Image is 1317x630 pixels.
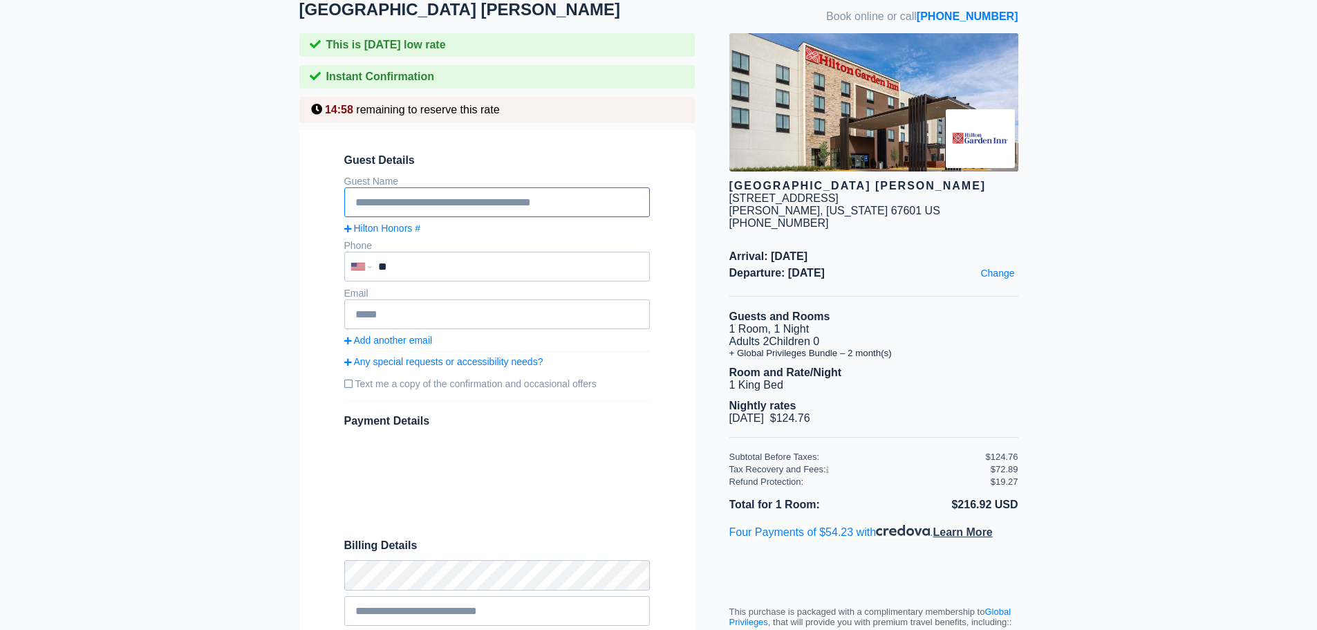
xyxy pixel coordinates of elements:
span: Guest Details [344,154,650,167]
li: 1 Room, 1 Night [729,323,1018,335]
span: [DATE] $124.76 [729,412,810,424]
div: Refund Protection: [729,476,991,487]
label: Guest Name [344,176,399,187]
span: 67601 [891,205,922,216]
span: Four Payments of $54.23 with . [729,526,993,538]
span: Children 0 [769,335,819,347]
label: Text me a copy of the confirmation and occasional offers [344,373,650,395]
label: Phone [344,240,372,251]
li: + Global Privileges Bundle – 2 month(s) [729,348,1018,358]
a: Hilton Honors # [344,223,650,234]
span: Billing Details [344,539,650,552]
li: Adults 2 [729,335,1018,348]
div: $19.27 [991,476,1018,487]
p: This purchase is packaged with a complimentary membership to , that will provide you with premium... [729,606,1018,627]
iframe: Secure payment input frame [342,433,653,524]
span: [PERSON_NAME], [729,205,823,216]
img: Brand logo for Hilton Garden Inn Hays [946,109,1015,168]
a: Add another email [344,335,650,346]
span: 14:58 [325,104,353,115]
div: [PHONE_NUMBER] [729,217,1018,230]
span: [US_STATE] [826,205,888,216]
a: Global Privileges [729,606,1011,627]
div: Tax Recovery and Fees: [729,464,986,474]
div: Subtotal Before Taxes: [729,452,986,462]
b: Nightly rates [729,400,796,411]
label: Email [344,288,368,299]
b: Guests and Rooms [729,311,830,322]
li: 1 King Bed [729,379,1018,391]
div: This is [DATE] low rate [299,33,695,57]
a: [PHONE_NUMBER] [917,10,1018,22]
span: Book online or call [826,10,1018,23]
span: US [925,205,940,216]
img: hotel image [729,33,1018,172]
div: [STREET_ADDRESS] [729,192,839,205]
span: Departure: [DATE] [729,267,1018,279]
div: Instant Confirmation [299,65,695,89]
li: $216.92 USD [874,496,1018,514]
span: Payment Details [344,415,430,427]
a: Four Payments of $54.23 with.Learn More [729,526,993,538]
div: $124.76 [986,452,1018,462]
div: [GEOGRAPHIC_DATA] [PERSON_NAME] [729,180,1018,192]
span: remaining to reserve this rate [356,104,499,115]
div: United States: +1 [346,253,375,280]
b: Room and Rate/Night [729,367,842,378]
span: Learn More [933,526,993,538]
a: Change [977,264,1018,282]
div: $72.89 [991,464,1018,474]
li: Total for 1 Room: [729,496,874,514]
iframe: PayPal Message 1 [729,551,1018,577]
a: Any special requests or accessibility needs? [344,356,650,367]
span: Arrival: [DATE] [729,250,1018,263]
